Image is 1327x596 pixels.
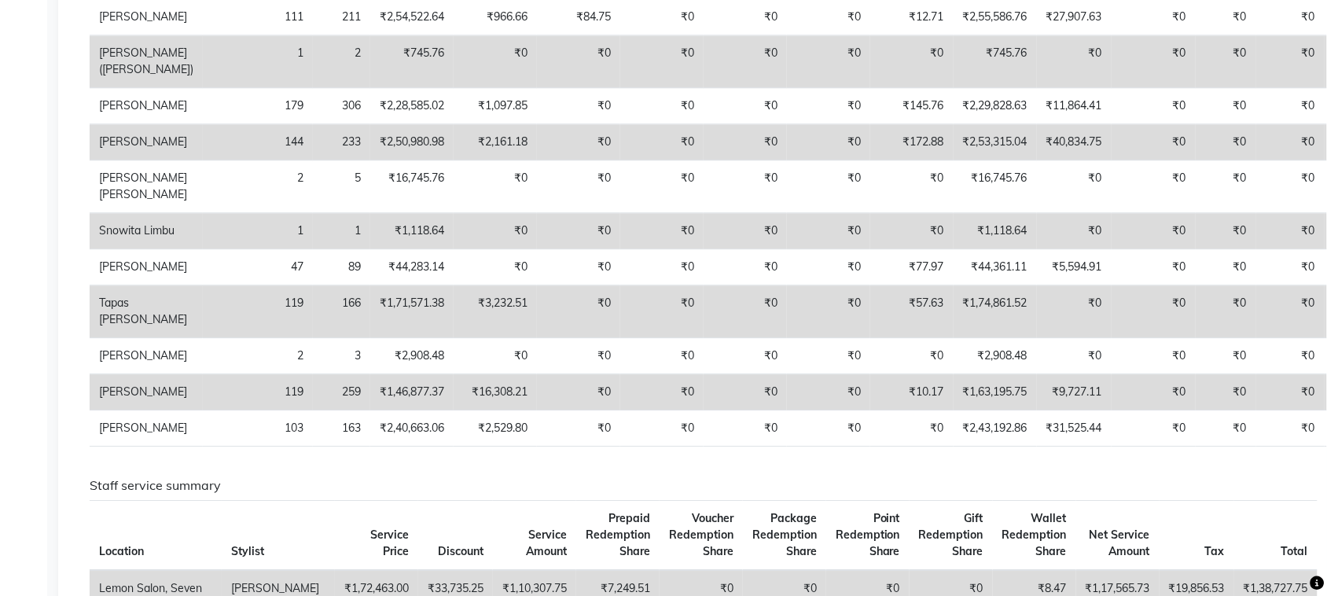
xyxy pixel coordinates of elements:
[90,478,1293,493] h6: Staff service summary
[1256,160,1325,213] td: ₹0
[620,249,704,285] td: ₹0
[870,124,954,160] td: ₹172.88
[537,124,620,160] td: ₹0
[454,410,537,447] td: ₹2,529.80
[954,213,1037,249] td: ₹1,118.64
[1205,544,1225,558] span: Tax
[1196,338,1256,374] td: ₹0
[1256,249,1325,285] td: ₹0
[1112,124,1196,160] td: ₹0
[1196,374,1256,410] td: ₹0
[704,338,787,374] td: ₹0
[954,160,1037,213] td: ₹16,745.76
[870,374,954,410] td: ₹10.17
[90,124,203,160] td: [PERSON_NAME]
[704,249,787,285] td: ₹0
[704,124,787,160] td: ₹0
[99,544,144,558] span: Location
[537,285,620,338] td: ₹0
[537,410,620,447] td: ₹0
[90,285,203,338] td: Tapas [PERSON_NAME]
[954,124,1037,160] td: ₹2,53,315.04
[454,338,537,374] td: ₹0
[90,410,203,447] td: [PERSON_NAME]
[203,35,313,88] td: 1
[787,35,870,88] td: ₹0
[1112,374,1196,410] td: ₹0
[620,338,704,374] td: ₹0
[1196,213,1256,249] td: ₹0
[454,35,537,88] td: ₹0
[1037,124,1112,160] td: ₹40,834.75
[1112,88,1196,124] td: ₹0
[1256,35,1325,88] td: ₹0
[620,285,704,338] td: ₹0
[313,249,370,285] td: 89
[787,338,870,374] td: ₹0
[203,160,313,213] td: 2
[454,124,537,160] td: ₹2,161.18
[313,338,370,374] td: 3
[870,160,954,213] td: ₹0
[954,338,1037,374] td: ₹2,908.48
[203,213,313,249] td: 1
[954,285,1037,338] td: ₹1,74,861.52
[1112,338,1196,374] td: ₹0
[90,213,203,249] td: Snowita Limbu
[704,374,787,410] td: ₹0
[954,410,1037,447] td: ₹2,43,192.86
[870,338,954,374] td: ₹0
[90,88,203,124] td: [PERSON_NAME]
[313,88,370,124] td: 306
[1037,35,1112,88] td: ₹0
[704,160,787,213] td: ₹0
[537,160,620,213] td: ₹0
[537,338,620,374] td: ₹0
[704,35,787,88] td: ₹0
[620,374,704,410] td: ₹0
[90,35,203,88] td: [PERSON_NAME] ([PERSON_NAME])
[1112,213,1196,249] td: ₹0
[537,88,620,124] td: ₹0
[954,249,1037,285] td: ₹44,361.11
[370,338,454,374] td: ₹2,908.48
[370,213,454,249] td: ₹1,118.64
[370,35,454,88] td: ₹745.76
[526,528,567,558] span: Service Amount
[1037,213,1112,249] td: ₹0
[787,249,870,285] td: ₹0
[669,511,733,558] span: Voucher Redemption Share
[787,285,870,338] td: ₹0
[1256,410,1325,447] td: ₹0
[1256,374,1325,410] td: ₹0
[370,88,454,124] td: ₹2,28,585.02
[203,124,313,160] td: 144
[90,160,203,213] td: [PERSON_NAME] [PERSON_NAME]
[919,511,983,558] span: Gift Redemption Share
[954,374,1037,410] td: ₹1,63,195.75
[203,88,313,124] td: 179
[620,160,704,213] td: ₹0
[870,213,954,249] td: ₹0
[370,374,454,410] td: ₹1,46,877.37
[954,88,1037,124] td: ₹2,29,828.63
[203,410,313,447] td: 103
[313,410,370,447] td: 163
[1112,160,1196,213] td: ₹0
[787,88,870,124] td: ₹0
[370,249,454,285] td: ₹44,283.14
[1256,124,1325,160] td: ₹0
[537,374,620,410] td: ₹0
[1112,285,1196,338] td: ₹0
[313,124,370,160] td: 233
[1090,528,1150,558] span: Net Service Amount
[787,213,870,249] td: ₹0
[90,338,203,374] td: [PERSON_NAME]
[313,35,370,88] td: 2
[1256,213,1325,249] td: ₹0
[620,124,704,160] td: ₹0
[704,410,787,447] td: ₹0
[1037,160,1112,213] td: ₹0
[203,338,313,374] td: 2
[1281,544,1308,558] span: Total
